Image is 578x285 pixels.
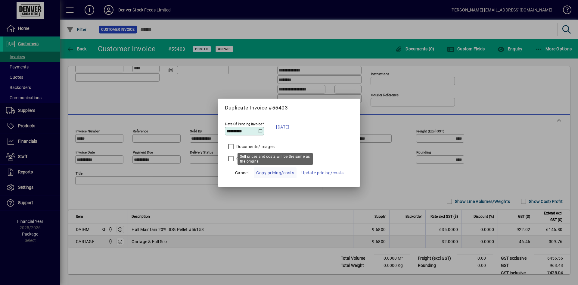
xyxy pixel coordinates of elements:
span: [DATE] [276,123,289,131]
button: [DATE] [273,119,292,135]
span: Cancel [235,169,249,176]
button: Cancel [232,167,251,178]
span: Update pricing/costs [301,169,343,176]
button: Copy pricing/costs [254,167,297,178]
h5: Duplicate Invoice #55403 [225,105,353,111]
button: Update pricing/costs [299,167,346,178]
div: Sell prices and costs will be the same as the original [238,153,313,165]
span: Copy pricing/costs [256,169,294,176]
mat-label: Date Of Pending Invoice [225,122,262,126]
label: Documents/Images [235,144,275,150]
